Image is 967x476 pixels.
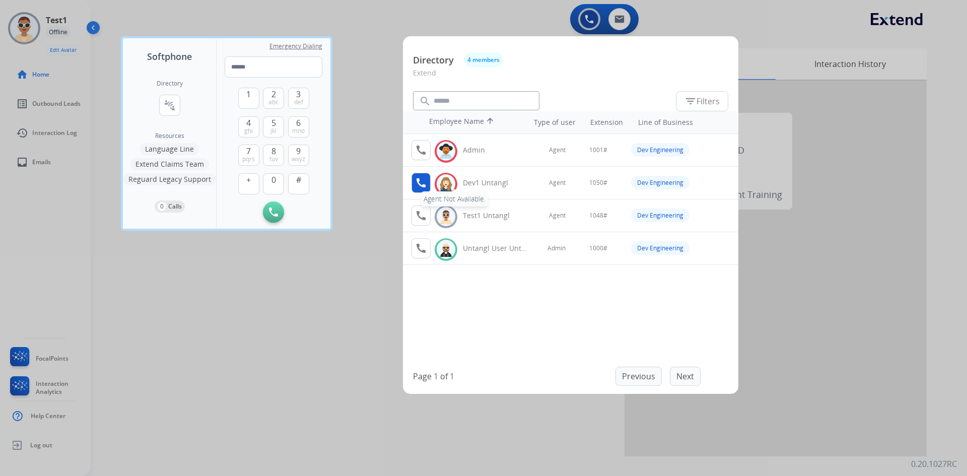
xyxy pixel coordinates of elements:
[424,111,515,133] th: Employee Name
[415,144,427,156] mat-icon: call
[271,88,276,100] span: 2
[271,145,276,157] span: 8
[164,99,176,111] mat-icon: connect_without_contact
[296,174,301,186] span: #
[415,242,427,254] mat-icon: call
[155,132,184,140] span: Resources
[413,53,454,67] p: Directory
[589,212,607,220] span: 1048#
[684,95,720,107] span: Filters
[242,155,255,163] span: pqrs
[271,117,276,129] span: 5
[589,146,607,154] span: 1001#
[268,98,279,106] span: abc
[292,155,305,163] span: wxyz
[631,209,689,222] div: Dev Engineering
[158,202,166,211] p: 0
[155,200,185,213] button: 0Calls
[296,88,301,100] span: 3
[631,143,689,157] div: Dev Engineering
[238,145,259,166] button: 7pqrs
[520,112,581,132] th: Type of user
[463,178,530,188] div: Dev1 Untangl
[296,117,301,129] span: 6
[413,67,728,86] p: Extend
[292,127,305,135] span: mno
[463,211,530,221] div: Test1 Untangl
[439,209,453,225] img: avatar
[294,98,303,106] span: def
[633,112,733,132] th: Line of Business
[238,173,259,194] button: +
[238,88,259,109] button: 1
[288,88,309,109] button: 3def
[589,244,607,252] span: 1000#
[263,116,284,138] button: 5jkl
[271,174,276,186] span: 0
[246,117,251,129] span: 4
[676,91,728,111] button: Filters
[269,208,278,217] img: call-button
[123,173,216,185] button: Reguard Legacy Support
[288,145,309,166] button: 9wxyz
[140,143,199,155] button: Language Line
[421,191,488,207] div: Agent Not Available.
[147,49,192,63] span: Softphone
[269,42,322,50] span: Emergency Dialing
[585,112,628,132] th: Extension
[549,179,566,187] span: Agent
[547,244,566,252] span: Admin
[157,80,183,88] h2: Directory
[168,202,182,211] p: Calls
[439,144,453,159] img: avatar
[130,158,209,170] button: Extend Claims Team
[269,155,278,163] span: tuv
[246,145,251,157] span: 7
[296,145,301,157] span: 9
[440,370,448,382] p: of
[270,127,277,135] span: jkl
[411,173,431,193] button: Agent Not Available.
[246,88,251,100] span: 1
[415,177,427,189] mat-icon: call
[631,176,689,189] div: Dev Engineering
[439,176,453,192] img: avatar
[463,145,530,155] div: Admin
[463,243,530,253] div: Untangl User Untangl
[684,95,697,107] mat-icon: filter_list
[263,173,284,194] button: 0
[549,212,566,220] span: Agent
[589,179,607,187] span: 1050#
[288,173,309,194] button: #
[238,116,259,138] button: 4ghi
[413,370,432,382] p: Page
[263,88,284,109] button: 2abc
[263,145,284,166] button: 8tuv
[439,242,453,257] img: avatar
[549,146,566,154] span: Agent
[464,52,503,67] button: 4 members
[415,210,427,222] mat-icon: call
[484,116,496,128] mat-icon: arrow_upward
[911,458,957,470] p: 0.20.1027RC
[288,116,309,138] button: 6mno
[631,241,689,255] div: Dev Engineering
[419,95,431,107] mat-icon: search
[246,174,251,186] span: +
[244,127,253,135] span: ghi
